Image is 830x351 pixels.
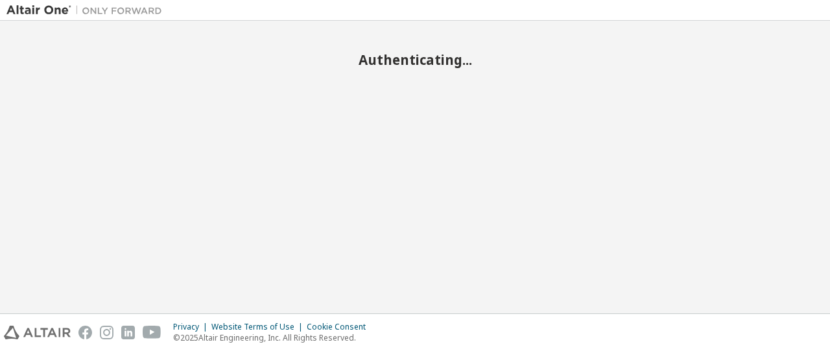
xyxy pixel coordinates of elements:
[100,326,113,339] img: instagram.svg
[143,326,161,339] img: youtube.svg
[78,326,92,339] img: facebook.svg
[211,322,307,332] div: Website Terms of Use
[173,332,373,343] p: © 2025 Altair Engineering, Inc. All Rights Reserved.
[307,322,373,332] div: Cookie Consent
[6,51,824,68] h2: Authenticating...
[4,326,71,339] img: altair_logo.svg
[173,322,211,332] div: Privacy
[121,326,135,339] img: linkedin.svg
[6,4,169,17] img: Altair One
